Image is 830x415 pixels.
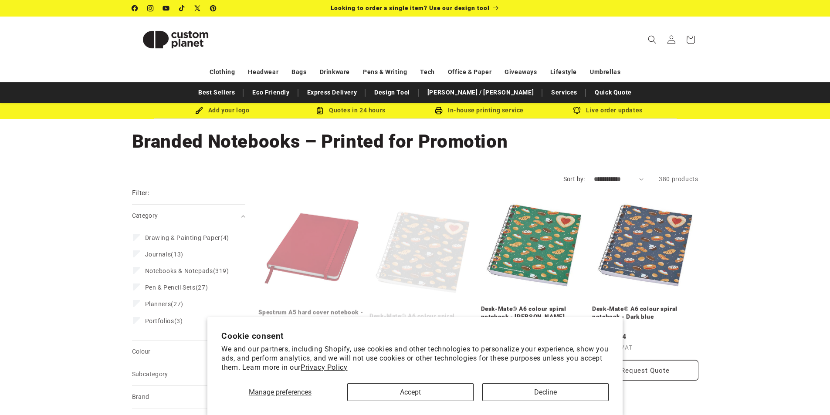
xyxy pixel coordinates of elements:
span: Portfolios [145,317,174,324]
summary: Subcategory (0 selected) [132,363,245,385]
div: Add your logo [158,105,287,116]
a: Office & Paper [448,64,491,80]
a: Drinkware [320,64,350,80]
a: Bags [291,64,306,80]
button: Accept [347,383,474,401]
a: Lifestyle [550,64,577,80]
h1: Branded Notebooks – Printed for Promotion [132,130,698,153]
a: Pens & Writing [363,64,407,80]
a: Giveaways [505,64,537,80]
span: Looking to order a single item? Use our design tool [331,4,490,11]
a: Headwear [248,64,278,80]
a: Design Tool [370,85,414,100]
a: Quick Quote [590,85,636,100]
summary: Brand (0 selected) [132,386,245,408]
span: (3) [145,317,183,325]
a: Best Sellers [194,85,239,100]
a: Desk-Mate® A6 colour spiral notebook - [PERSON_NAME] [481,304,587,319]
summary: Colour (0 selected) [132,341,245,363]
span: (13) [145,250,183,258]
a: Desk-Mate® A6 colour spiral notebook - Dark blue [592,304,698,319]
p: We and our partners, including Shopify, use cookies and other technologies to personalize your ex... [221,345,609,372]
span: (27) [145,283,208,291]
a: Express Delivery [303,85,362,100]
span: (27) [145,300,183,308]
button: Decline [482,383,609,401]
span: 380 products [659,175,698,182]
button: Request Quote [592,359,698,379]
span: (4) [145,234,229,242]
div: In-house printing service [415,105,544,116]
span: Category [132,212,158,219]
a: Umbrellas [590,64,620,80]
summary: Category (0 selected) [132,205,245,227]
span: Journals [145,251,171,258]
span: Planners [145,300,171,307]
a: Custom Planet [129,17,222,62]
span: Drawing & Painting Paper [145,234,220,241]
a: Clothing [210,64,235,80]
img: In-house printing [435,107,443,115]
span: Pen & Pencil Sets [145,284,196,291]
span: Brand [132,393,149,400]
img: Order updates [573,107,581,115]
h2: Cookie consent [221,331,609,341]
span: Notebooks & Notepads [145,267,213,274]
span: Colour [132,348,151,355]
a: Tech [420,64,434,80]
img: Custom Planet [132,20,219,59]
a: [PERSON_NAME] / [PERSON_NAME] [423,85,538,100]
span: Subcategory [132,371,168,378]
a: Eco Friendly [248,85,294,100]
div: Live order updates [544,105,672,116]
a: Privacy Policy [301,363,347,371]
span: (319) [145,267,229,275]
a: Desk-Mate® A6 colour spiral notebook - Solid black [369,304,476,319]
img: Brush Icon [195,107,203,115]
h2: Filter: [132,188,150,198]
button: Manage preferences [221,383,339,401]
img: Order Updates Icon [316,107,324,115]
iframe: Chat Widget [786,373,830,415]
div: Quotes in 24 hours [287,105,415,116]
summary: Search [643,30,662,49]
a: Services [547,85,582,100]
label: Sort by: [563,175,585,182]
span: Manage preferences [249,388,312,396]
a: Spectrum A5 hard cover notebook - Red [258,304,365,319]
